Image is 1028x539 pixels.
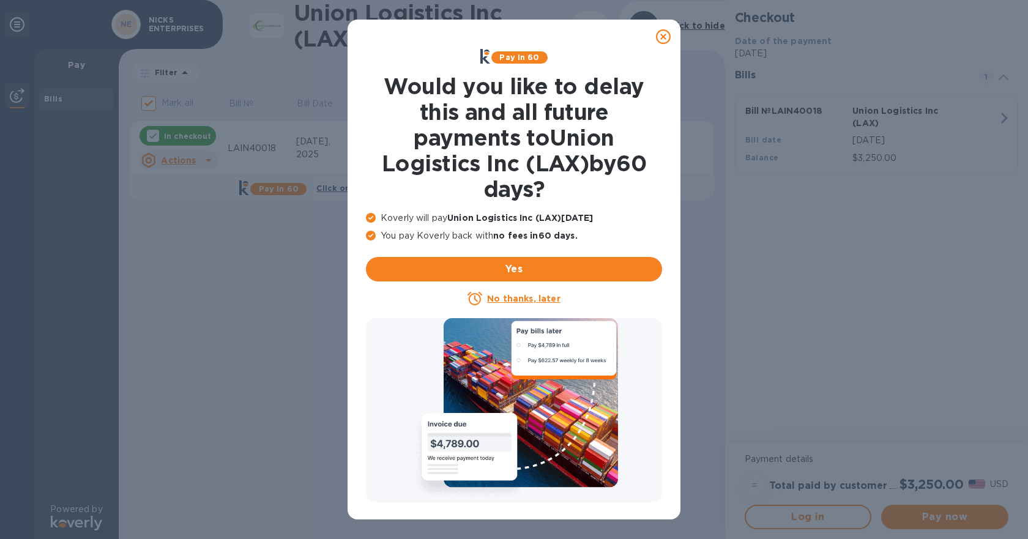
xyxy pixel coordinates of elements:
[487,294,560,303] u: No thanks, later
[447,213,593,223] b: Union Logistics Inc (LAX) [DATE]
[493,231,577,240] b: no fees in 60 days .
[366,212,662,225] p: Koverly will pay
[366,229,662,242] p: You pay Koverly back with
[366,257,662,281] button: Yes
[366,73,662,202] h1: Would you like to delay this and all future payments to Union Logistics Inc (LAX) by 60 days ?
[376,262,652,277] span: Yes
[499,53,539,62] b: Pay in 60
